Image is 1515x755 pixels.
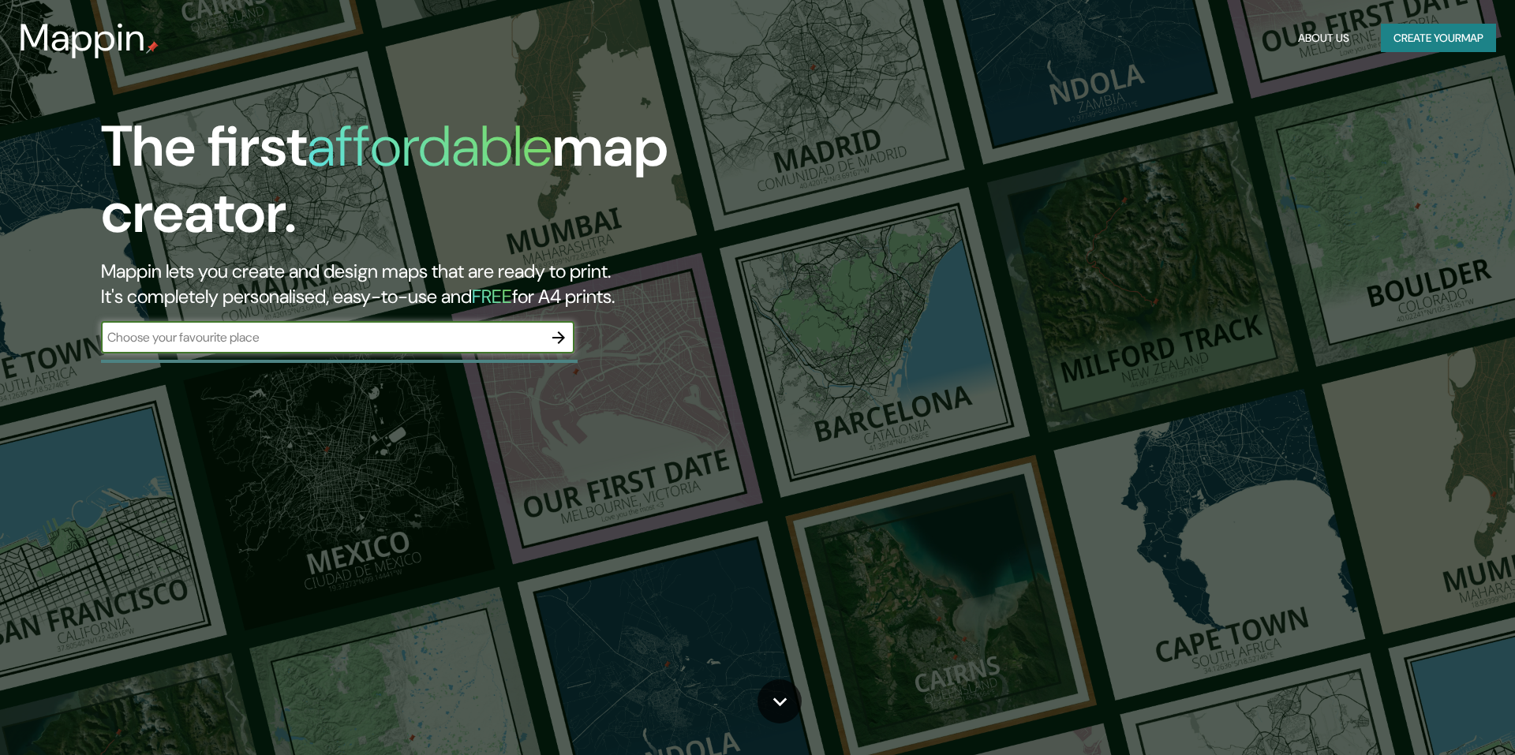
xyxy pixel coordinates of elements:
button: About Us [1292,24,1356,53]
h1: affordable [307,110,552,183]
h1: The first map creator. [101,114,858,259]
h3: Mappin [19,16,146,60]
h5: FREE [472,284,512,308]
button: Create yourmap [1381,24,1496,53]
h2: Mappin lets you create and design maps that are ready to print. It's completely personalised, eas... [101,259,858,309]
input: Choose your favourite place [101,328,543,346]
img: mappin-pin [146,41,159,54]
